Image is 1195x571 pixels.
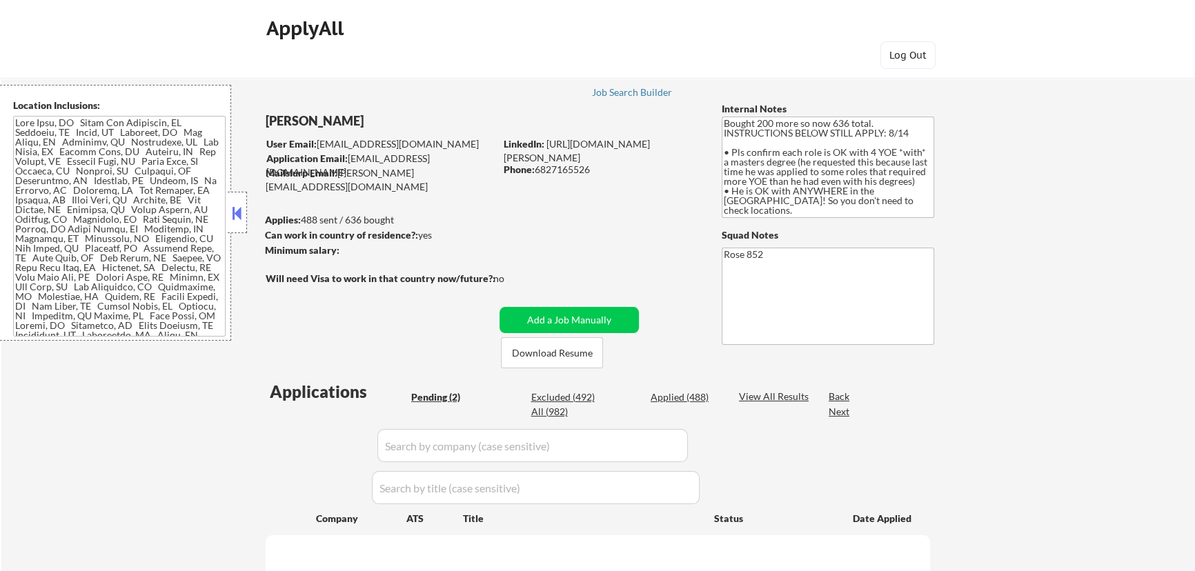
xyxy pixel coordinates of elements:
[265,213,495,227] div: 488 sent / 636 bought
[504,163,535,175] strong: Phone:
[714,505,833,530] div: Status
[265,229,418,241] strong: Can work in country of residence?:
[406,512,463,525] div: ATS
[463,512,701,525] div: Title
[266,17,348,40] div: ApplyAll
[829,390,851,403] div: Back
[265,228,491,242] div: yes
[500,307,639,333] button: Add a Job Manually
[266,167,337,179] strong: Mailslurp Email:
[722,228,934,242] div: Squad Notes
[880,41,936,69] button: Log Out
[266,138,317,150] strong: User Email:
[316,512,406,525] div: Company
[266,272,495,284] strong: Will need Visa to work in that country now/future?:
[501,337,603,368] button: Download Resume
[266,152,495,179] div: [EMAIL_ADDRESS][DOMAIN_NAME]
[13,99,226,112] div: Location Inclusions:
[853,512,913,525] div: Date Applied
[411,390,480,404] div: Pending (2)
[504,163,699,177] div: 6827165526
[265,244,339,256] strong: Minimum salary:
[531,390,600,404] div: Excluded (492)
[270,383,406,400] div: Applications
[504,138,650,163] a: [URL][DOMAIN_NAME][PERSON_NAME]
[266,112,549,130] div: [PERSON_NAME]
[739,390,813,403] div: View All Results
[531,405,600,419] div: All (982)
[372,471,700,504] input: Search by title (case sensitive)
[504,138,544,150] strong: LinkedIn:
[829,405,851,419] div: Next
[265,214,301,226] strong: Applies:
[493,272,533,285] div: no
[266,137,495,151] div: [EMAIL_ADDRESS][DOMAIN_NAME]
[266,166,495,193] div: [PERSON_NAME][EMAIL_ADDRESS][DOMAIN_NAME]
[722,102,934,116] div: Internal Notes
[651,390,720,404] div: Applied (488)
[377,429,688,462] input: Search by company (case sensitive)
[591,88,672,97] div: Job Search Builder
[266,152,348,164] strong: Application Email:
